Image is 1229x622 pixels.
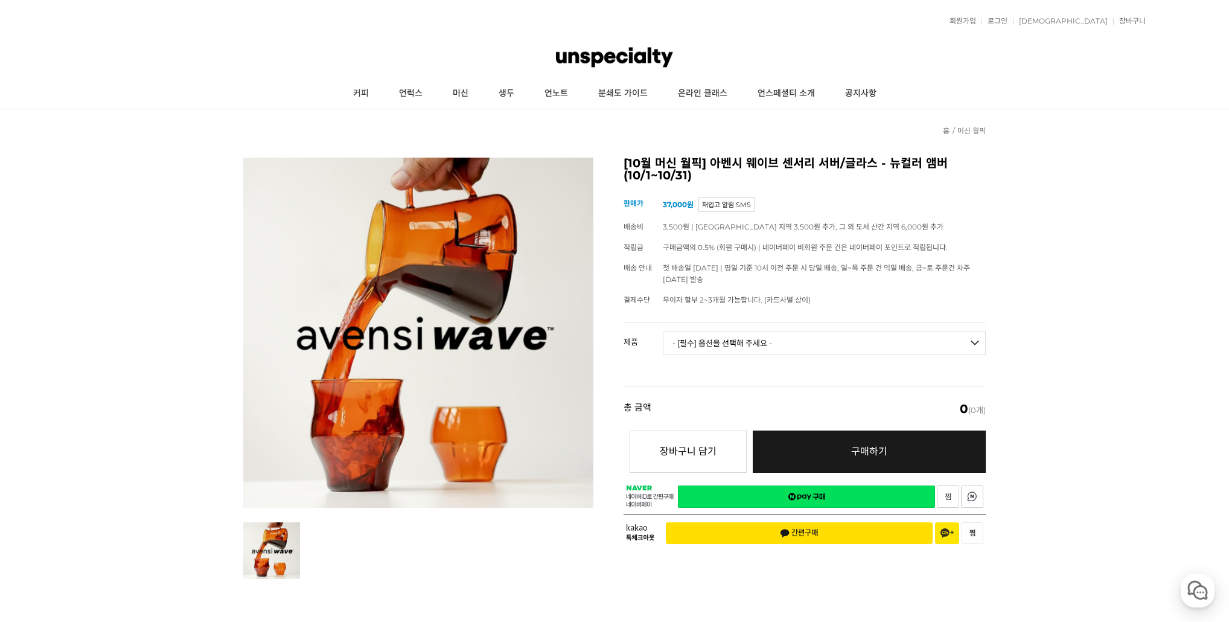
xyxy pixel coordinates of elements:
button: 찜 [962,522,983,544]
em: 0 [960,402,968,416]
span: 결제수단 [624,295,650,304]
th: 제품 [624,323,663,351]
a: 공지사항 [830,79,892,109]
a: 분쇄도 가이드 [583,79,663,109]
h2: [10월 머신 월픽] 아벤시 웨이브 센서리 서버/글라스 - 뉴컬러 앰버 (10/1~10/31) [624,158,986,181]
span: 배송 안내 [624,263,652,272]
img: 언스페셜티 몰 [556,39,673,75]
a: 대화 [80,383,156,413]
span: 홈 [38,401,45,411]
span: 구매하기 [851,446,887,457]
span: 채널 추가 [940,528,954,538]
span: 구매금액의 0.5% (회원 구매시) | 네이버페이 비회원 주문 건은 네이버페이 포인트로 적립됩니다. [663,243,948,252]
a: 언노트 [529,79,583,109]
span: 찜 [969,529,975,537]
a: 생두 [484,79,529,109]
a: 온라인 클래스 [663,79,742,109]
button: 간편구매 [666,522,933,544]
span: 카카오 톡체크아웃 [626,524,657,542]
a: 로그인 [982,18,1007,25]
button: 채널 추가 [935,522,959,544]
img: [10월 머신 월픽] 아벤시 웨이브 센서리 서버/글라스 - 뉴컬러 앰버 (10/1~10/31) [243,158,593,508]
span: 3,500원 | [GEOGRAPHIC_DATA] 지역 3,500원 추가, 그 외 도서 산간 지역 6,000원 추가 [663,222,943,231]
a: 구매하기 [753,431,986,473]
span: 설정 [187,401,201,411]
strong: 총 금액 [624,403,651,415]
a: 언럭스 [384,79,438,109]
a: 새창 [961,486,983,508]
span: 배송비 [624,222,643,231]
span: 무이자 할부 2~3개월 가능합니다. (카드사별 상이) [663,295,811,304]
a: 홈 [943,126,950,135]
button: 장바구니 담기 [630,431,747,473]
span: 판매가 [624,199,643,208]
a: 새창 [678,486,935,508]
strong: 37,000원 [663,200,694,209]
span: 첫 배송일 [DATE] | 평일 기준 10시 이전 주문 시 당일 배송, 일~목 주문 건 익일 배송, 금~토 주문건 차주 [DATE] 발송 [663,263,970,284]
span: 대화 [110,402,125,411]
span: (0개) [960,403,986,415]
a: 머신 월픽 [957,126,986,135]
span: 간편구매 [780,528,819,538]
a: 새창 [937,486,959,508]
span: 적립금 [624,243,643,252]
a: 언스페셜티 소개 [742,79,830,109]
a: 커피 [338,79,384,109]
a: 홈 [4,383,80,413]
a: 설정 [156,383,232,413]
a: 머신 [438,79,484,109]
a: 회원가입 [943,18,976,25]
a: 장바구니 [1113,18,1146,25]
a: [DEMOGRAPHIC_DATA] [1013,18,1108,25]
